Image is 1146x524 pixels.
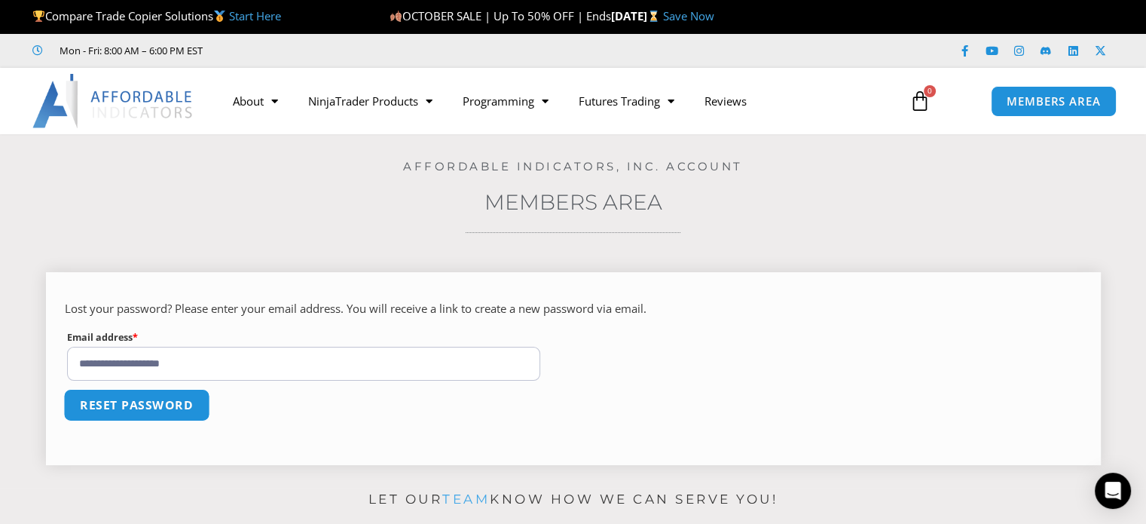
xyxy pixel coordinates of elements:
[32,74,194,128] img: LogoAI | Affordable Indicators – NinjaTrader
[1095,473,1131,509] div: Open Intercom Messenger
[214,11,225,22] img: 🥇
[63,389,209,421] button: Reset password
[403,159,743,173] a: Affordable Indicators, Inc. Account
[991,86,1117,117] a: MEMBERS AREA
[442,492,490,507] a: team
[390,8,611,23] span: OCTOBER SALE | Up To 50% OFF | Ends
[46,488,1101,512] p: Let our know how we can serve you!
[67,328,541,347] label: Email address
[564,84,689,118] a: Futures Trading
[218,84,293,118] a: About
[648,11,659,22] img: ⌛
[887,79,953,123] a: 0
[924,85,936,97] span: 0
[33,11,44,22] img: 🏆
[32,8,281,23] span: Compare Trade Copier Solutions
[56,41,203,60] span: Mon - Fri: 8:00 AM – 6:00 PM EST
[1007,96,1101,107] span: MEMBERS AREA
[293,84,448,118] a: NinjaTrader Products
[390,11,402,22] img: 🍂
[224,43,450,58] iframe: Customer reviews powered by Trustpilot
[611,8,663,23] strong: [DATE]
[65,299,1082,320] p: Lost your password? Please enter your email address. You will receive a link to create a new pass...
[448,84,564,118] a: Programming
[663,8,714,23] a: Save Now
[689,84,762,118] a: Reviews
[484,189,662,215] a: Members Area
[229,8,281,23] a: Start Here
[218,84,894,118] nav: Menu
